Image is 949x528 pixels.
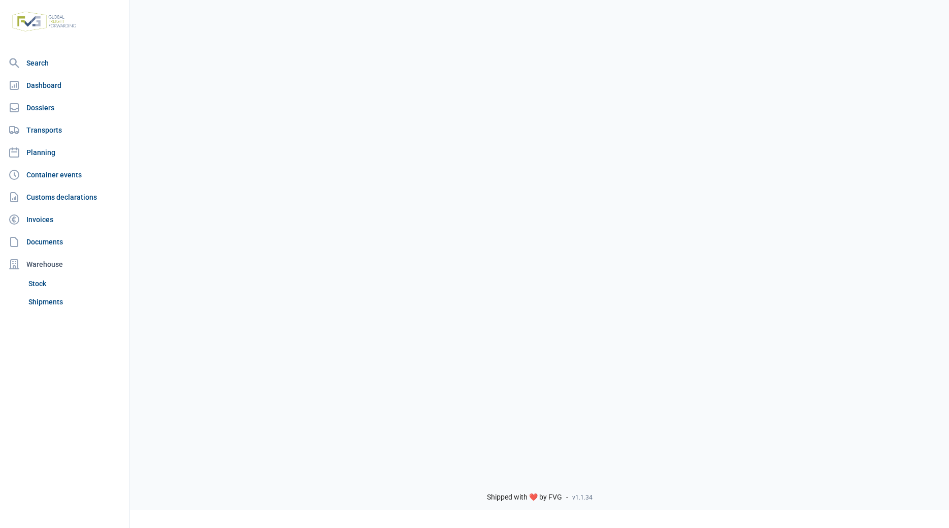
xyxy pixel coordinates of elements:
[24,293,125,311] a: Shipments
[487,493,562,502] span: Shipped with ❤️ by FVG
[4,165,125,185] a: Container events
[4,187,125,207] a: Customs declarations
[4,232,125,252] a: Documents
[4,209,125,230] a: Invoices
[8,8,80,36] img: FVG - Global freight forwarding
[4,142,125,163] a: Planning
[4,75,125,96] a: Dashboard
[4,53,125,73] a: Search
[4,120,125,140] a: Transports
[572,493,593,502] span: v1.1.34
[24,274,125,293] a: Stock
[4,98,125,118] a: Dossiers
[566,493,568,502] span: -
[4,254,125,274] div: Warehouse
